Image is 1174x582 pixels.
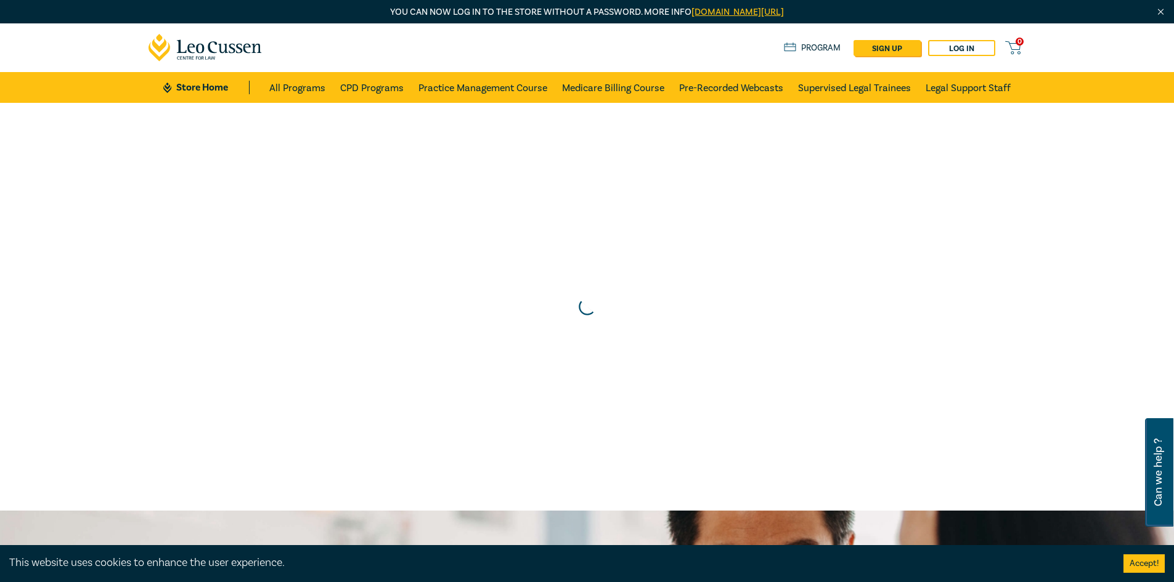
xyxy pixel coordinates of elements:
[691,6,784,18] a: [DOMAIN_NAME][URL]
[340,72,404,103] a: CPD Programs
[798,72,911,103] a: Supervised Legal Trainees
[418,72,547,103] a: Practice Management Course
[9,555,1105,571] div: This website uses cookies to enhance the user experience.
[679,72,783,103] a: Pre-Recorded Webcasts
[926,72,1011,103] a: Legal Support Staff
[1016,38,1024,46] span: 0
[854,40,921,56] a: sign up
[1152,426,1164,519] span: Can we help ?
[928,40,995,56] a: Log in
[784,41,841,55] a: Program
[562,72,664,103] a: Medicare Billing Course
[163,81,249,94] a: Store Home
[149,6,1026,19] p: You can now log in to the store without a password. More info
[269,72,325,103] a: All Programs
[1123,554,1165,573] button: Accept cookies
[1156,7,1166,17] img: Close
